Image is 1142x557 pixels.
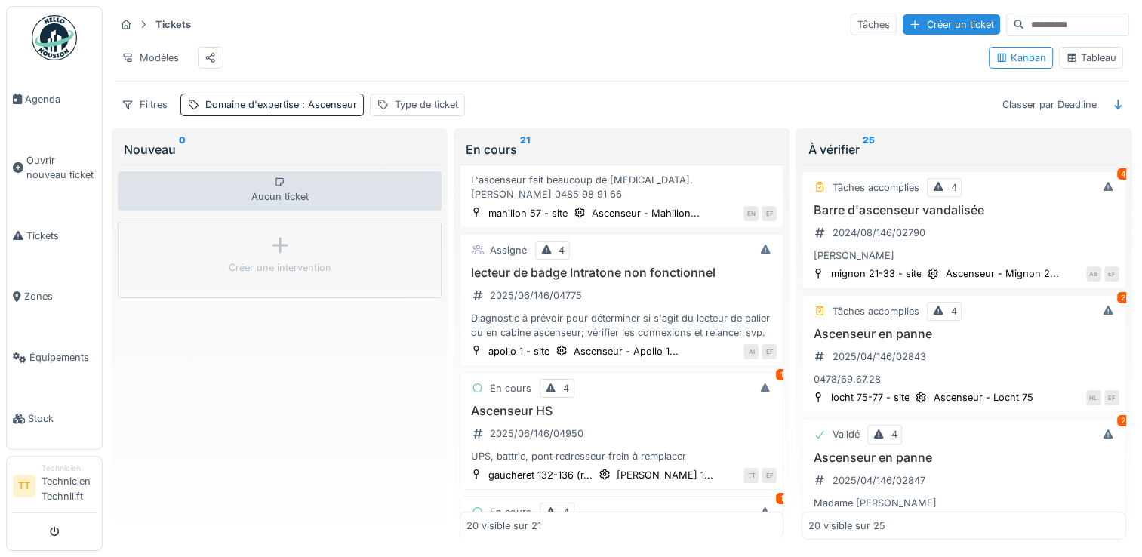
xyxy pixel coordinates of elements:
[7,205,102,266] a: Tickets
[490,426,583,441] div: 2025/06/146/04950
[7,388,102,449] a: Stock
[832,180,919,195] div: Tâches accomplies
[933,390,1033,405] div: Ascenseur - Locht 75
[762,206,777,221] div: EF
[559,243,565,257] div: 4
[1117,168,1129,180] div: 4
[776,493,786,504] div: 1
[26,229,96,243] span: Tickets
[832,473,925,488] div: 2025/04/146/02847
[950,304,956,319] div: 4
[776,369,786,380] div: 1
[7,327,102,388] a: Équipements
[808,372,1119,386] div: 0478/69.67.28
[490,381,531,395] div: En cours
[26,153,96,182] span: Ouvrir nouveau ticket
[563,505,569,519] div: 4
[13,463,96,513] a: TT TechnicienTechnicien Technilift
[299,99,357,110] span: : Ascenseur
[808,496,1119,525] div: Madame [PERSON_NAME] 0472 11 33 92
[617,468,713,482] div: [PERSON_NAME] 1...
[466,404,777,418] h3: Ascenseur HS
[490,288,582,303] div: 2025/06/146/04775
[118,171,442,211] div: Aucun ticket
[832,226,925,240] div: 2024/08/146/02790
[891,427,897,442] div: 4
[808,519,885,533] div: 20 visible sur 25
[830,390,909,405] div: locht 75-77 - site
[29,350,96,365] span: Équipements
[945,266,1058,281] div: Ascenseur - Mignon 2...
[115,47,186,69] div: Modèles
[395,97,458,112] div: Type de ticket
[808,327,1119,341] h3: Ascenseur en panne
[950,180,956,195] div: 4
[563,381,569,395] div: 4
[42,463,96,474] div: Technicien
[851,14,897,35] div: Tâches
[488,468,593,482] div: gaucheret 132-136 (r...
[32,15,77,60] img: Badge_color-CXgf-gQk.svg
[490,243,527,257] div: Assigné
[490,505,531,519] div: En cours
[7,130,102,205] a: Ouvrir nouveau ticket
[743,206,759,221] div: EN
[808,451,1119,465] h3: Ascenseur en panne
[762,468,777,483] div: EF
[762,344,777,359] div: EF
[205,97,357,112] div: Domaine d'expertise
[13,475,35,497] li: TT
[466,449,777,463] div: UPS, battrie, pont redresseur frein à remplacer
[149,17,197,32] strong: Tickets
[42,463,96,509] li: Technicien Technilift
[7,266,102,328] a: Zones
[592,206,700,220] div: Ascenseur - Mahillon...
[743,344,759,359] div: AI
[115,94,174,115] div: Filtres
[466,266,777,280] h3: lecteur de badge Intratone non fonctionnel
[832,427,859,442] div: Validé
[488,206,568,220] div: mahillon 57 - site
[24,289,96,303] span: Zones
[808,203,1119,217] h3: Barre d'ascenseur vandalisée
[488,344,549,359] div: apollo 1 - site
[743,468,759,483] div: TT
[229,260,331,275] div: Créer une intervention
[520,140,530,158] sup: 21
[1066,51,1116,65] div: Tableau
[1117,415,1129,426] div: 2
[574,344,679,359] div: Ascenseur - Apollo 1...
[179,140,186,158] sup: 0
[808,248,1119,263] div: [PERSON_NAME]
[1086,266,1101,282] div: AB
[1104,266,1119,282] div: EF
[808,140,1119,158] div: À vérifier
[903,14,1000,35] div: Créer un ticket
[7,69,102,130] a: Agenda
[832,349,925,364] div: 2025/04/146/02843
[1104,390,1119,405] div: EF
[1117,292,1129,303] div: 2
[862,140,874,158] sup: 25
[466,311,777,340] div: Diagnostic à prévoir pour déterminer si s'agit du lecteur de palier ou en cabine ascenseur; vérif...
[996,94,1104,115] div: Classer par Deadline
[466,140,777,158] div: En cours
[832,304,919,319] div: Tâches accomplies
[1086,390,1101,405] div: HL
[830,266,921,281] div: mignon 21-33 - site
[466,173,777,202] div: L'ascenseur fait beaucoup de [MEDICAL_DATA]. [PERSON_NAME] 0485 98 91 66
[996,51,1046,65] div: Kanban
[25,92,96,106] span: Agenda
[124,140,436,158] div: Nouveau
[466,519,541,533] div: 20 visible sur 21
[28,411,96,426] span: Stock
